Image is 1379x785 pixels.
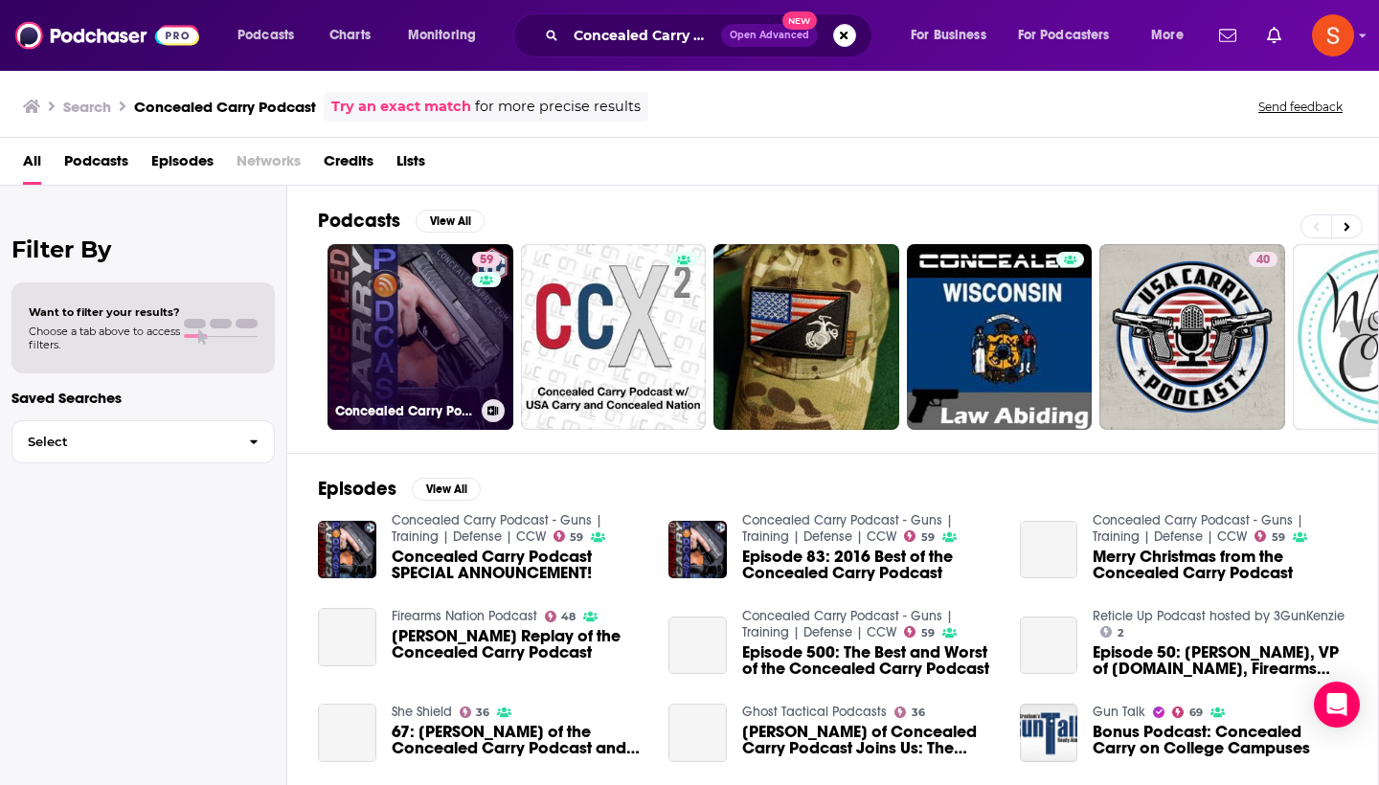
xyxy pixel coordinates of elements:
button: Select [11,420,275,463]
button: open menu [1138,20,1208,51]
span: Charts [329,22,371,49]
h2: Podcasts [318,209,400,233]
span: Concealed Carry Podcast SPECIAL ANNOUNCEMENT! [392,549,646,581]
a: Bonus Podcast: Concealed Carry on College Campuses [1020,704,1078,762]
a: PodcastsView All [318,209,485,233]
a: 59 [1255,530,1285,542]
a: 36 [894,706,925,718]
a: 40 [1249,252,1277,267]
a: 36 [460,706,490,718]
a: Charts [317,20,382,51]
span: 59 [921,629,935,638]
span: [PERSON_NAME] Replay of the Concealed Carry Podcast [392,628,646,661]
a: Riley Bowman of Concealed Carry Podcast Joins Us: The Armed Citizen Podcast LIVE #110 [742,724,997,756]
a: Merry Christmas from the Concealed Carry Podcast [1093,549,1347,581]
div: Search podcasts, credits, & more... [531,13,891,57]
a: Episode 500: The Best and Worst of the Concealed Carry Podcast [668,617,727,675]
a: Concealed Carry Podcast - Guns | Training | Defense | CCW [742,608,953,640]
a: Try an exact match [331,96,471,118]
a: Lists [396,146,425,185]
a: Episode 50: Riley Bowman, VP of ConcealedCarry.com, Firearms Instructor, Host of Concealed Carry ... [1020,617,1078,675]
span: for more precise results [475,96,641,118]
span: Select [12,436,234,448]
span: Choose a tab above to access filters. [29,325,180,351]
span: 59 [921,533,935,542]
a: 59 [554,530,584,542]
span: Networks [237,146,301,185]
a: Merry Christmas from the Concealed Carry Podcast [1020,521,1078,579]
a: Reticle Up Podcast hosted by 3GunKenzie [1093,608,1345,624]
button: Send feedback [1253,99,1348,115]
a: 48 [545,611,576,622]
a: EpisodesView All [318,477,481,501]
button: open menu [897,20,1010,51]
a: 59 [472,252,501,267]
a: 2 [1100,626,1123,638]
span: Episode 50: [PERSON_NAME], VP of [DOMAIN_NAME], Firearms Instructor, Host of Concealed Carry Podcast [1093,644,1347,677]
a: Bonus Podcast: Concealed Carry on College Campuses [1093,724,1347,756]
input: Search podcasts, credits, & more... [566,20,721,51]
a: 40 [1099,244,1285,430]
h2: Filter By [11,235,275,263]
a: Ghost Tactical Podcasts [742,704,887,720]
button: Show profile menu [1312,14,1354,56]
span: 36 [912,708,925,717]
span: 40 [1256,251,1270,270]
a: Concealed Carry Podcast - Guns | Training | Defense | CCW [392,512,602,545]
span: 36 [476,708,489,717]
button: open menu [1006,20,1138,51]
a: Episode 500: The Best and Worst of the Concealed Carry Podcast [742,644,997,677]
a: 69 [1172,706,1203,718]
a: 59Concealed Carry Podcast - Guns | Training | Defense | CCW [328,244,513,430]
button: open menu [224,20,319,51]
a: Gun Talk [1093,704,1145,720]
button: View All [412,478,481,501]
span: Monitoring [408,22,476,49]
a: She Shield [392,704,452,720]
span: For Business [911,22,986,49]
a: Firearms Nation Podcast [392,608,537,624]
img: Concealed Carry Podcast SPECIAL ANNOUNCEMENT! [318,521,376,579]
span: 59 [570,533,583,542]
img: Podchaser - Follow, Share and Rate Podcasts [15,17,199,54]
span: Want to filter your results? [29,305,180,319]
span: Logged in as sadie76317 [1312,14,1354,56]
span: More [1151,22,1184,49]
a: Episodes [151,146,214,185]
a: Concealed Carry Podcast - Guns | Training | Defense | CCW [742,512,953,545]
span: 48 [561,613,576,621]
a: Arik Levy Replay of the Concealed Carry Podcast [318,608,376,666]
a: 59 [904,530,935,542]
a: Episode 83: 2016 Best of the Concealed Carry Podcast [742,549,997,581]
span: For Podcasters [1018,22,1110,49]
span: Open Advanced [730,31,809,40]
button: open menu [395,20,501,51]
a: 67: Riley Bowman of the Concealed Carry Podcast and Concealedcarry.com on the Intersection of Com... [318,704,376,762]
h3: Search [63,98,111,116]
a: Concealed Carry Podcast - Guns | Training | Defense | CCW [1093,512,1303,545]
span: 2 [1118,629,1123,638]
a: Podcasts [64,146,128,185]
a: Show notifications dropdown [1259,19,1289,52]
span: New [782,11,817,30]
a: 59 [904,626,935,638]
span: 59 [480,251,493,270]
button: Open AdvancedNew [721,24,818,47]
a: 67: Riley Bowman of the Concealed Carry Podcast and Concealedcarry.com on the Intersection of Com... [392,724,646,756]
img: Episode 83: 2016 Best of the Concealed Carry Podcast [668,521,727,579]
span: [PERSON_NAME] of Concealed Carry Podcast Joins Us: The Armed Citizen Podcast LIVE #110 [742,724,997,756]
p: Saved Searches [11,389,275,407]
span: 59 [1272,533,1285,542]
h3: Concealed Carry Podcast [134,98,316,116]
span: 69 [1189,708,1203,717]
h3: Concealed Carry Podcast - Guns | Training | Defense | CCW [335,403,474,419]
